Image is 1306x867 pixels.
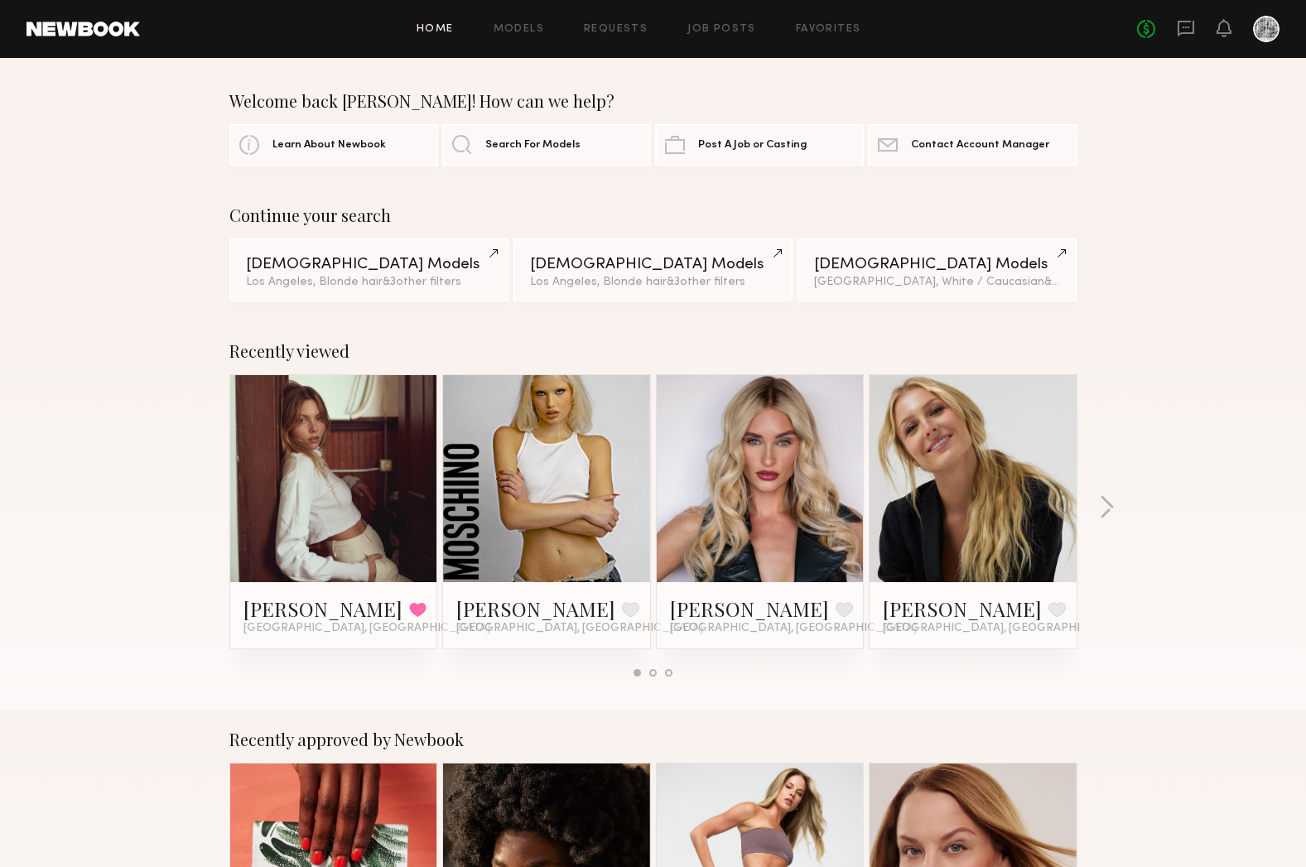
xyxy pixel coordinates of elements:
[246,257,492,272] div: [DEMOGRAPHIC_DATA] Models
[229,238,508,301] a: [DEMOGRAPHIC_DATA] ModelsLos Angeles, Blonde hair&3other filters
[272,140,386,151] span: Learn About Newbook
[911,140,1049,151] span: Contact Account Manager
[417,24,454,35] a: Home
[670,595,829,622] a: [PERSON_NAME]
[229,91,1077,111] div: Welcome back [PERSON_NAME]! How can we help?
[1044,277,1124,287] span: & 2 other filter s
[584,24,648,35] a: Requests
[229,730,1077,749] div: Recently approved by Newbook
[383,277,461,287] span: & 3 other filter s
[229,205,1077,225] div: Continue your search
[655,124,864,166] a: Post A Job or Casting
[494,24,544,35] a: Models
[243,595,402,622] a: [PERSON_NAME]
[485,140,581,151] span: Search For Models
[530,257,776,272] div: [DEMOGRAPHIC_DATA] Models
[687,24,756,35] a: Job Posts
[670,622,917,635] span: [GEOGRAPHIC_DATA], [GEOGRAPHIC_DATA]
[698,140,807,151] span: Post A Job or Casting
[814,277,1060,288] div: [GEOGRAPHIC_DATA], White / Caucasian
[798,238,1077,301] a: [DEMOGRAPHIC_DATA] Models[GEOGRAPHIC_DATA], White / Caucasian&2other filters
[796,24,861,35] a: Favorites
[456,622,703,635] span: [GEOGRAPHIC_DATA], [GEOGRAPHIC_DATA]
[456,595,615,622] a: [PERSON_NAME]
[883,595,1042,622] a: [PERSON_NAME]
[868,124,1077,166] a: Contact Account Manager
[667,277,745,287] span: & 3 other filter s
[513,238,793,301] a: [DEMOGRAPHIC_DATA] ModelsLos Angeles, Blonde hair&3other filters
[229,341,1077,361] div: Recently viewed
[530,277,776,288] div: Los Angeles, Blonde hair
[814,257,1060,272] div: [DEMOGRAPHIC_DATA] Models
[229,124,438,166] a: Learn About Newbook
[246,277,492,288] div: Los Angeles, Blonde hair
[442,124,651,166] a: Search For Models
[243,622,490,635] span: [GEOGRAPHIC_DATA], [GEOGRAPHIC_DATA]
[883,622,1130,635] span: [GEOGRAPHIC_DATA], [GEOGRAPHIC_DATA]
